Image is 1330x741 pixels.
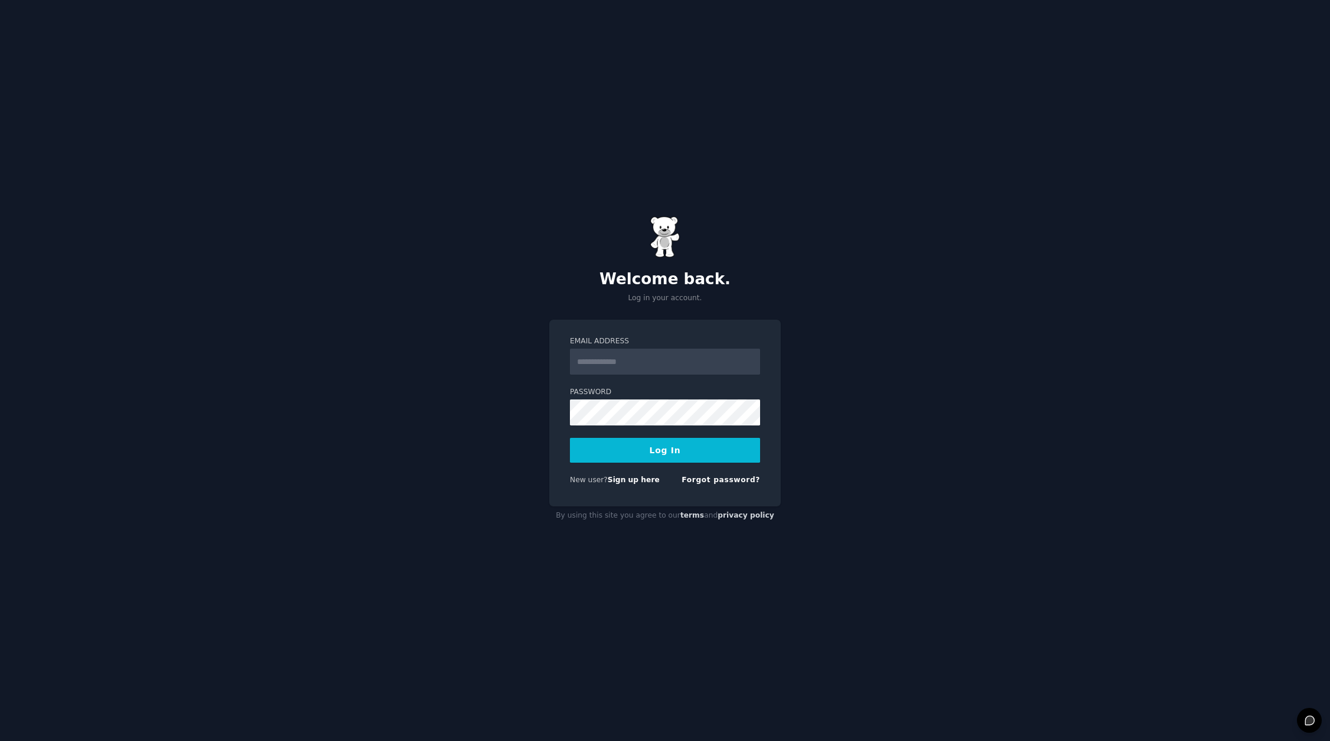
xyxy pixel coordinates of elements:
h2: Welcome back. [549,270,781,289]
span: New user? [570,476,608,484]
p: Log in your account. [549,293,781,304]
label: Email Address [570,336,760,347]
label: Password [570,387,760,398]
button: Log In [570,438,760,463]
a: Sign up here [608,476,660,484]
a: terms [680,511,704,519]
a: privacy policy [718,511,774,519]
img: Gummy Bear [650,216,680,258]
a: Forgot password? [682,476,760,484]
div: By using this site you agree to our and [549,506,781,525]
